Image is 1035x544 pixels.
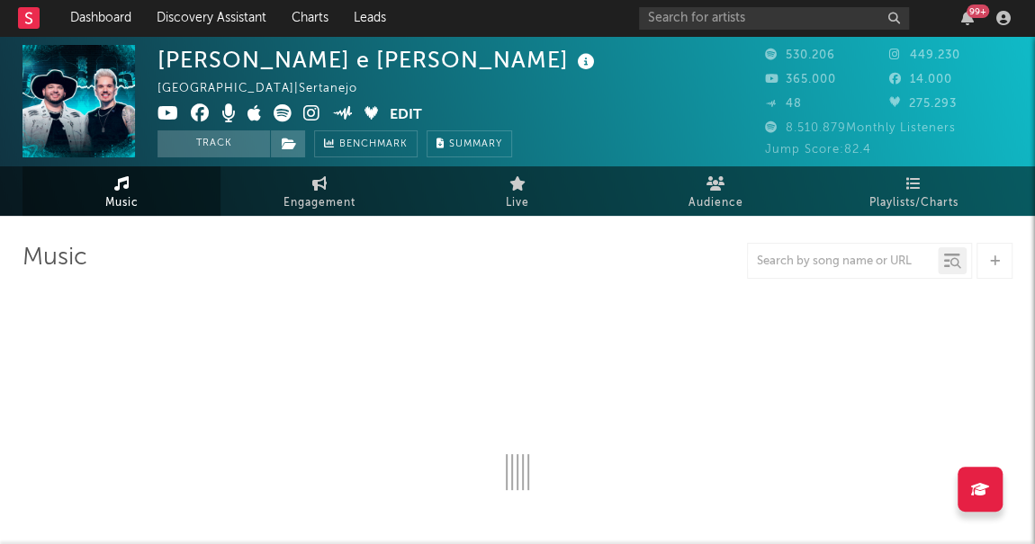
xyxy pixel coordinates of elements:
[22,166,220,216] a: Music
[765,74,836,85] span: 365.000
[283,192,355,214] span: Engagement
[765,122,956,134] span: 8.510.879 Monthly Listeners
[339,134,408,156] span: Benchmark
[889,74,952,85] span: 14.000
[748,254,938,269] input: Search by song name or URL
[765,144,871,156] span: Jump Score: 82.4
[506,192,529,214] span: Live
[390,104,422,127] button: Edit
[889,98,957,110] span: 275.293
[967,4,989,18] div: 99 +
[220,166,418,216] a: Engagement
[105,192,139,214] span: Music
[449,139,502,149] span: Summary
[639,7,909,30] input: Search for artists
[814,166,1012,216] a: Playlists/Charts
[616,166,814,216] a: Audience
[157,130,270,157] button: Track
[688,192,743,214] span: Audience
[157,78,378,100] div: [GEOGRAPHIC_DATA] | Sertanejo
[889,49,960,61] span: 449.230
[961,11,974,25] button: 99+
[427,130,512,157] button: Summary
[314,130,418,157] a: Benchmark
[765,49,835,61] span: 530.206
[157,45,599,75] div: [PERSON_NAME] e [PERSON_NAME]
[869,192,958,214] span: Playlists/Charts
[418,166,616,216] a: Live
[765,98,802,110] span: 48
